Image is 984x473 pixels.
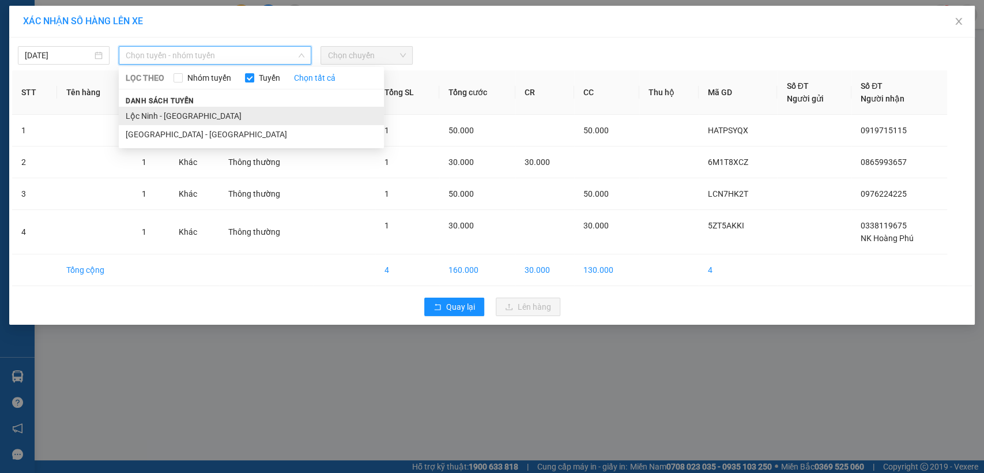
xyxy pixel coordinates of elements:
span: 50.000 [448,189,474,198]
span: 30.000 [448,221,474,230]
span: XÁC NHẬN SỐ HÀNG LÊN XE [23,16,143,27]
td: 30.000 [515,254,574,286]
th: Tên hàng [57,70,133,115]
span: Số ĐT [786,81,808,91]
span: Chọn chuyến [327,47,405,64]
span: NK Hoàng Phú [861,234,914,243]
span: 0865993657 [861,157,907,167]
span: 50.000 [583,189,609,198]
span: Nhóm tuyến [183,72,236,84]
span: HATPSYQX [708,126,748,135]
li: [GEOGRAPHIC_DATA] - [GEOGRAPHIC_DATA] [119,125,384,144]
span: 0338119675 [861,221,907,230]
th: Tổng cước [439,70,516,115]
span: down [298,52,305,59]
button: uploadLên hàng [496,298,560,316]
th: Thu hộ [639,70,699,115]
td: Khác [169,178,219,210]
span: Chọn tuyến - nhóm tuyến [126,47,304,64]
th: STT [12,70,57,115]
span: Người nhận [861,94,904,103]
td: 1 [12,115,57,147]
button: rollbackQuay lại [424,298,484,316]
td: 3 [12,178,57,210]
td: 4 [699,254,778,286]
span: 1 [384,189,389,198]
td: Khác [169,210,219,254]
input: 13/09/2025 [25,49,92,62]
span: Người gửi [786,94,823,103]
span: 1 [142,189,146,198]
span: 1 [142,227,146,236]
span: Danh sách tuyến [119,96,201,106]
span: 0976224225 [861,189,907,198]
span: 5ZT5AKKI [708,221,744,230]
span: 50.000 [583,126,609,135]
th: Mã GD [699,70,778,115]
li: Lộc Ninh - [GEOGRAPHIC_DATA] [119,107,384,125]
span: close [954,17,963,26]
button: Close [942,6,975,38]
td: 4 [12,210,57,254]
span: 0919715115 [861,126,907,135]
span: 30.000 [583,221,609,230]
span: rollback [433,303,442,312]
th: CR [515,70,574,115]
span: LỌC THEO [126,72,164,84]
span: 30.000 [448,157,474,167]
span: 6M1T8XCZ [708,157,748,167]
span: Quay lại [446,301,475,313]
span: 1 [384,157,389,167]
span: Số ĐT [861,81,883,91]
td: 2 [12,147,57,178]
td: 160.000 [439,254,516,286]
td: 130.000 [574,254,639,286]
span: 1 [142,157,146,167]
a: Chọn tất cả [294,72,335,84]
th: Tổng SL [375,70,439,115]
td: Thông thường [219,210,313,254]
span: Tuyến [254,72,285,84]
span: 30.000 [525,157,550,167]
td: Tổng cộng [57,254,133,286]
span: 1 [384,221,389,230]
td: Thông thường [219,147,313,178]
span: 50.000 [448,126,474,135]
td: 4 [375,254,439,286]
th: CC [574,70,639,115]
td: Thông thường [219,178,313,210]
span: 1 [384,126,389,135]
td: Khác [169,147,219,178]
span: LCN7HK2T [708,189,748,198]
